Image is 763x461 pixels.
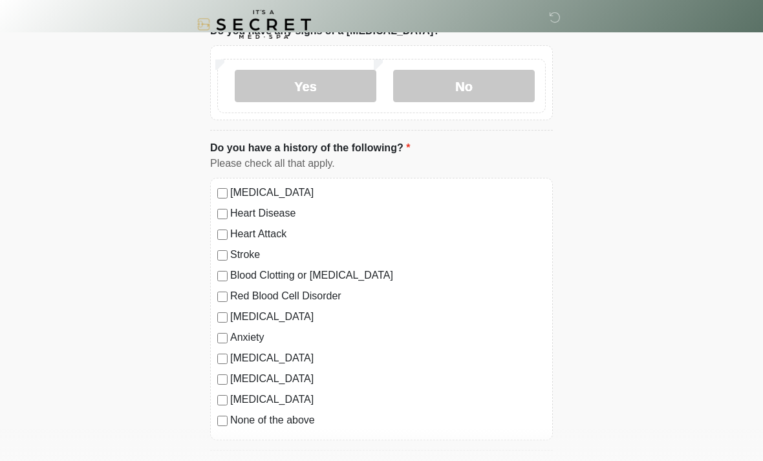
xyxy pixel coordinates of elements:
[210,156,553,171] div: Please check all that apply.
[230,206,546,221] label: Heart Disease
[230,309,546,325] label: [MEDICAL_DATA]
[217,374,228,385] input: [MEDICAL_DATA]
[217,354,228,364] input: [MEDICAL_DATA]
[217,209,228,219] input: Heart Disease
[230,330,546,345] label: Anxiety
[217,188,228,198] input: [MEDICAL_DATA]
[217,395,228,405] input: [MEDICAL_DATA]
[230,226,546,242] label: Heart Attack
[230,288,546,304] label: Red Blood Cell Disorder
[197,10,311,39] img: It's A Secret Med Spa Logo
[230,185,546,200] label: [MEDICAL_DATA]
[230,371,546,387] label: [MEDICAL_DATA]
[217,416,228,426] input: None of the above
[217,271,228,281] input: Blood Clotting or [MEDICAL_DATA]
[217,292,228,302] input: Red Blood Cell Disorder
[393,70,535,102] label: No
[230,392,546,407] label: [MEDICAL_DATA]
[210,140,410,156] label: Do you have a history of the following?
[230,247,546,263] label: Stroke
[217,250,228,261] input: Stroke
[235,70,376,102] label: Yes
[217,333,228,343] input: Anxiety
[230,350,546,366] label: [MEDICAL_DATA]
[217,230,228,240] input: Heart Attack
[230,268,546,283] label: Blood Clotting or [MEDICAL_DATA]
[230,413,546,428] label: None of the above
[217,312,228,323] input: [MEDICAL_DATA]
